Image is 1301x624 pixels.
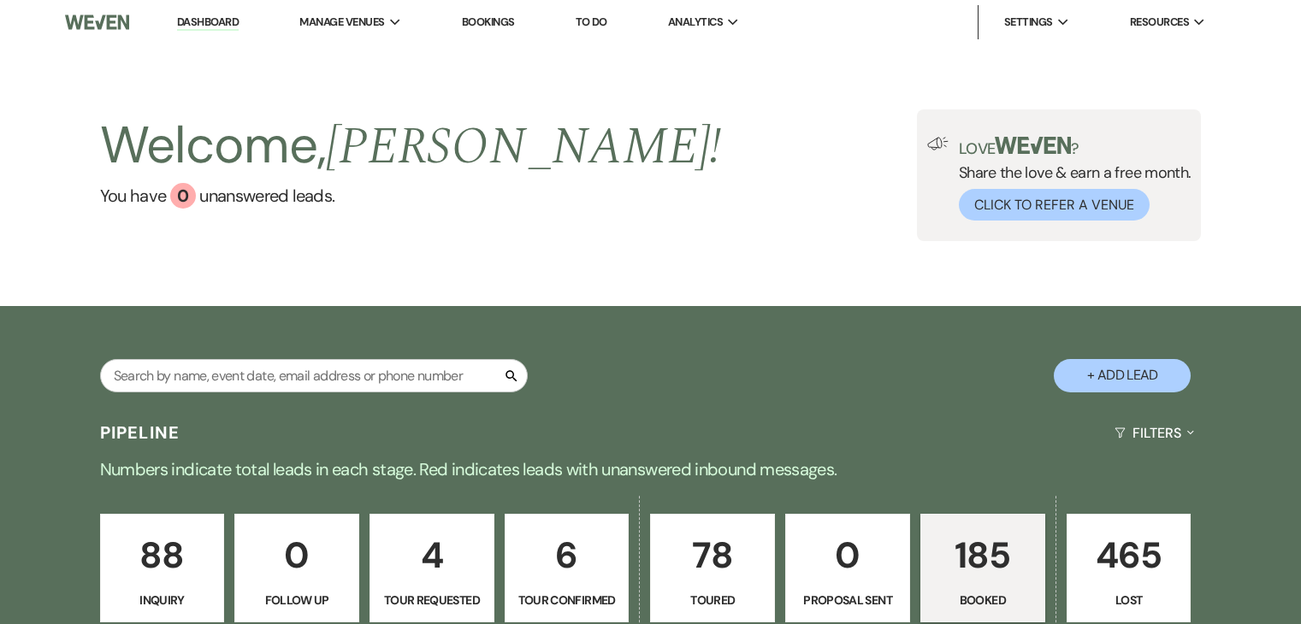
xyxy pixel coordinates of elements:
[100,109,722,183] h2: Welcome,
[949,137,1192,221] div: Share the love & earn a free month.
[516,591,618,609] p: Tour Confirmed
[170,183,196,209] div: 0
[370,514,494,623] a: 4Tour Requested
[245,527,348,584] p: 0
[931,527,1034,584] p: 185
[65,4,129,40] img: Weven Logo
[299,14,384,31] span: Manage Venues
[35,456,1267,483] p: Numbers indicate total leads in each stage. Red indicates leads with unanswered inbound messages.
[100,514,225,623] a: 88Inquiry
[1108,410,1201,456] button: Filters
[234,514,359,623] a: 0Follow Up
[381,591,483,609] p: Tour Requested
[576,15,607,29] a: To Do
[650,514,775,623] a: 78Toured
[100,359,528,392] input: Search by name, event date, email address or phone number
[796,591,899,609] p: Proposal Sent
[111,591,214,609] p: Inquiry
[1130,14,1189,31] span: Resources
[111,527,214,584] p: 88
[661,527,764,584] p: 78
[245,591,348,609] p: Follow Up
[462,15,515,29] a: Bookings
[796,527,899,584] p: 0
[931,591,1034,609] p: Booked
[381,527,483,584] p: 4
[177,15,239,31] a: Dashboard
[1067,514,1192,623] a: 465Lost
[785,514,910,623] a: 0Proposal Sent
[920,514,1045,623] a: 185Booked
[927,137,949,150] img: loud-speaker-illustration.svg
[1004,14,1053,31] span: Settings
[1078,591,1180,609] p: Lost
[668,14,723,31] span: Analytics
[1078,527,1180,584] p: 465
[100,183,722,209] a: You have 0 unanswered leads.
[516,527,618,584] p: 6
[100,421,180,444] h3: Pipeline
[1054,359,1191,392] button: + Add Lead
[959,137,1192,156] p: Love ?
[661,591,764,609] p: Toured
[505,514,630,623] a: 6Tour Confirmed
[326,108,721,186] span: [PERSON_NAME] !
[995,137,1071,154] img: weven-logo-green.svg
[959,189,1150,221] button: Click to Refer a Venue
